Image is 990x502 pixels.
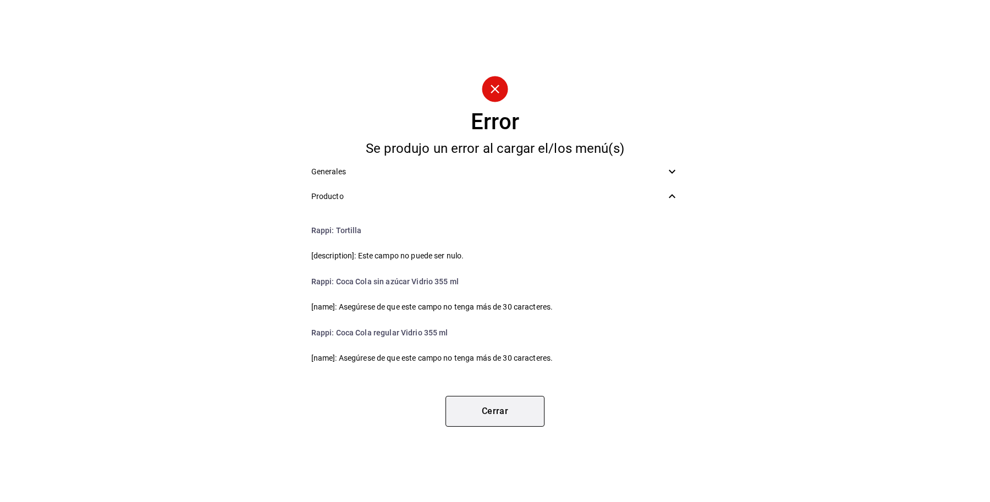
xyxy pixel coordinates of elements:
span: [name]: Asegúrese de que este campo no tenga más de 30 caracteres. [311,352,679,364]
span: Generales [311,166,666,178]
div: Se produjo un error al cargar el/los menú(s) [302,142,688,155]
span: [name]: Asegúrese de que este campo no tenga más de 30 caracteres. [311,301,679,313]
div: Generales [302,159,688,184]
span: Rappi : [311,277,334,286]
span: Rappi : [311,226,334,235]
li: Tortilla [302,217,688,244]
span: [description]: Este campo no puede ser nulo. [311,250,679,262]
button: Cerrar [446,396,544,427]
li: Coca Cola sin azúcar Vidrio 355 ml [302,268,688,295]
div: Error [471,111,519,133]
div: Producto [302,184,688,209]
span: Rappi : [311,328,334,337]
li: Coca Cola regular Vidrio 355 ml [302,319,688,346]
span: Producto [311,191,666,202]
